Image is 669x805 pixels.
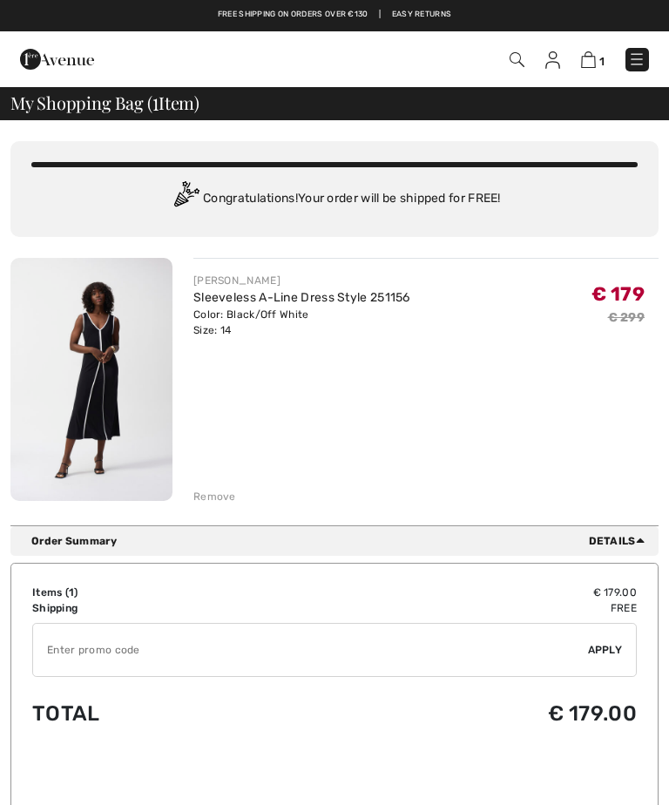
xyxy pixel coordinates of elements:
img: Congratulation2.svg [168,181,203,216]
img: My Info [545,51,560,69]
div: Order Summary [31,533,652,549]
iframe: PayPal [32,756,637,804]
input: Promo code [33,624,588,676]
span: | [379,9,381,21]
div: [PERSON_NAME] [193,273,410,288]
s: € 299 [608,310,645,325]
span: Apply [588,642,623,658]
span: 1 [152,90,159,112]
div: Remove [193,489,236,504]
a: Free shipping on orders over €130 [218,9,368,21]
img: Shopping Bag [581,51,596,68]
td: Total [32,684,293,743]
a: Easy Returns [392,9,452,21]
img: Search [510,52,524,67]
td: Free [293,600,637,616]
span: € 179 [591,282,645,306]
img: 1ère Avenue [20,42,94,77]
td: € 179.00 [293,585,637,600]
img: Sleeveless A-Line Dress Style 251156 [10,258,172,501]
div: Congratulations! Your order will be shipped for FREE! [31,181,638,216]
span: Details [589,533,652,549]
div: Color: Black/Off White Size: 14 [193,307,410,338]
img: Menu [628,51,645,68]
span: My Shopping Bag ( Item) [10,94,199,112]
span: 1 [69,586,74,599]
td: Shipping [32,600,293,616]
td: € 179.00 [293,684,637,743]
a: 1 [581,51,605,69]
a: 1ère Avenue [20,51,94,66]
a: Sleeveless A-Line Dress Style 251156 [193,290,410,305]
span: 1 [599,55,605,68]
td: Items ( ) [32,585,293,600]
